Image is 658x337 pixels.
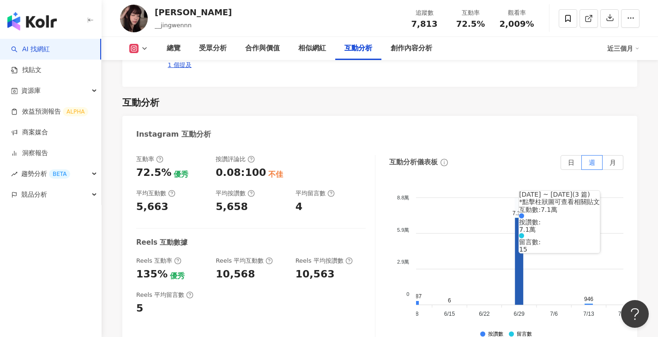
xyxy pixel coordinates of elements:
div: 優秀 [170,271,185,281]
span: 日 [568,159,574,166]
div: 觀看率 [499,8,534,18]
tspan: 0 [406,291,409,297]
div: Instagram 互動分析 [136,129,211,139]
span: 月 [610,159,616,166]
div: 按讚評論比 [216,155,255,163]
iframe: Help Scout Beacon - Open [621,300,649,328]
a: 找貼文 [11,66,42,75]
div: 互動分析 [344,43,372,54]
div: 0.08:100 [216,166,266,180]
span: 趨勢分析 [21,163,70,184]
tspan: 7/13 [583,311,594,317]
img: KOL Avatar [120,5,148,32]
div: 互動率 [453,8,488,18]
div: 相似網紅 [298,43,326,54]
a: searchAI 找網紅 [11,45,50,54]
div: 平均按讚數 [216,189,255,198]
tspan: 7/20 [618,311,629,317]
span: 週 [589,159,595,166]
div: Reels 互動率 [136,257,181,265]
div: 追蹤數 [407,8,442,18]
div: BETA [49,169,70,179]
div: [PERSON_NAME] [155,6,232,18]
div: 互動分析 [122,96,159,109]
div: 近三個月 [607,41,640,56]
span: 2,009% [500,19,534,29]
span: 72.5% [456,19,485,29]
a: 效益預測報告ALPHA [11,107,88,116]
a: 商案媒合 [11,128,48,137]
div: 創作內容分析 [391,43,432,54]
a: 洞察報告 [11,149,48,158]
span: 資源庫 [21,80,41,101]
tspan: 6/22 [479,311,490,317]
img: logo [7,12,57,30]
div: Reels 平均按讚數 [296,257,353,265]
div: 合作與價值 [245,43,280,54]
div: 72.5% [136,166,171,180]
span: rise [11,171,18,177]
span: __jingwennn [155,22,192,29]
div: Reels 互動數據 [136,238,187,247]
tspan: 6/15 [444,311,455,317]
div: 互動分析儀表板 [389,157,438,167]
div: 不佳 [268,169,283,180]
span: 7,813 [411,19,438,29]
tspan: 6/29 [513,311,525,317]
div: 平均留言數 [296,189,335,198]
div: Reels 平均留言數 [136,291,193,299]
div: 受眾分析 [199,43,227,54]
div: Reels 平均互動數 [216,257,273,265]
div: 1 個提及 [168,61,191,69]
span: 競品分析 [21,184,47,205]
tspan: 8.8萬 [397,194,409,200]
div: 總覽 [167,43,181,54]
div: 10,563 [296,267,335,282]
tspan: 5.9萬 [397,227,409,232]
span: info-circle [439,157,449,168]
div: 5,663 [136,200,169,214]
div: 平均互動數 [136,189,175,198]
div: 5 [136,301,143,316]
div: 135% [136,267,168,282]
div: 4 [296,200,302,214]
div: 5,658 [216,200,248,214]
tspan: 2.9萬 [397,259,409,265]
div: 互動率 [136,155,163,163]
tspan: 7/6 [550,311,558,317]
div: 10,568 [216,267,255,282]
div: 優秀 [174,169,188,180]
